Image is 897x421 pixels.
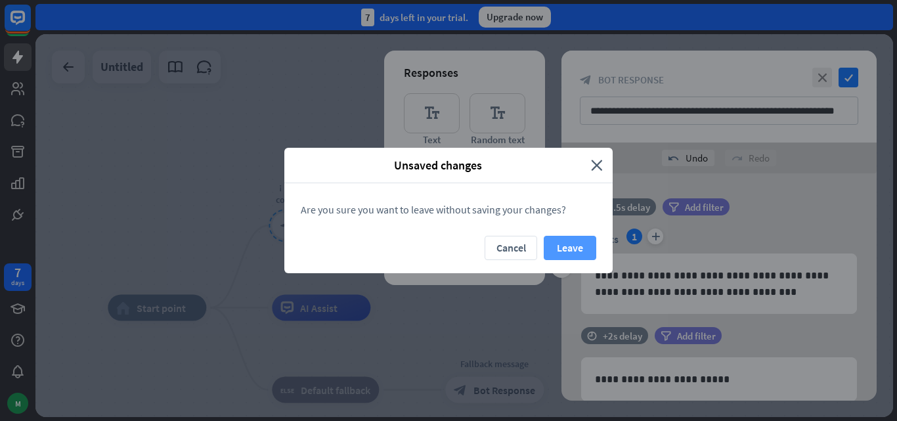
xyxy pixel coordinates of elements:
button: Leave [544,236,596,260]
span: Are you sure you want to leave without saving your changes? [301,203,566,216]
i: close [591,158,603,173]
button: Open LiveChat chat widget [11,5,50,45]
span: Unsaved changes [294,158,581,173]
button: Cancel [485,236,537,260]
